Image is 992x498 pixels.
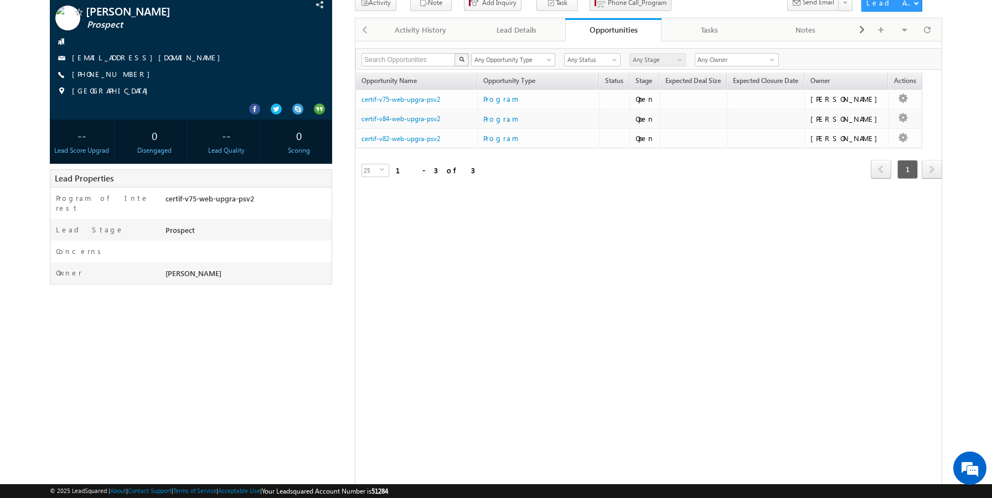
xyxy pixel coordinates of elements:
span: 1 [897,160,918,179]
a: [EMAIL_ADDRESS][DOMAIN_NAME] [72,53,226,62]
span: Expected Closure Date [733,76,798,85]
span: Any Stage [630,55,683,65]
div: [PERSON_NAME] [810,94,883,104]
div: Lead Details [478,23,556,37]
img: Profile photo [55,6,80,34]
span: Prospect [87,19,263,30]
div: Prospect [163,225,332,240]
div: -- [197,125,256,146]
div: Chat with us now [58,58,186,72]
a: next [922,161,942,179]
a: Any Opportunity Type [471,53,555,66]
span: Expected Deal Size [665,76,721,85]
div: Scoring [270,146,329,155]
label: Owner [56,268,82,278]
div: 0 [125,125,184,146]
span: prev [871,160,891,179]
a: certif-v75-web-upgra-psv2 [361,95,440,103]
label: Program of Interest [56,193,152,213]
div: Minimize live chat window [182,6,208,32]
a: Program [483,112,594,126]
a: Any Stage [629,53,686,66]
span: 25 [362,164,380,177]
div: Open [635,94,655,104]
a: certif-v84-web-upgra-psv2 [361,115,440,123]
div: Open [635,133,655,143]
span: Opportunity Type [478,75,598,89]
span: Owner [810,76,830,85]
a: Opportunity Name [356,75,422,89]
span: Actions [888,75,922,89]
a: Any Status [564,53,621,66]
span: select [380,167,389,172]
a: Stage [630,75,658,89]
a: Expected Deal Size [660,75,726,89]
div: Open [635,114,655,124]
span: next [922,160,942,179]
a: Tasks [662,18,758,41]
div: [PERSON_NAME] [810,114,883,124]
span: [PERSON_NAME] [86,6,262,17]
a: Lead Details [469,18,566,41]
a: Show All Items [764,54,778,65]
div: 0 [270,125,329,146]
span: Opportunity Name [361,76,417,85]
a: Terms of Service [173,487,216,494]
div: Lead Score Upgrad [53,146,112,155]
a: Notes [758,18,854,41]
div: -- [53,125,112,146]
div: Tasks [670,23,748,37]
span: © 2025 LeadSquared | | | | | [50,486,388,496]
span: Lead Properties [55,173,113,184]
span: Any Opportunity Type [472,55,548,65]
a: Opportunities [565,18,662,41]
em: Start Chat [151,341,201,356]
a: Program [483,132,594,145]
a: prev [871,161,891,179]
span: 51284 [371,487,388,495]
textarea: Type your message and hit 'Enter' [14,102,202,331]
span: [PHONE_NUMBER] [72,69,156,80]
label: Lead Stage [56,225,124,235]
a: Contact Support [128,487,172,494]
div: certif-v75-web-upgra-psv2 [163,193,332,209]
div: Disengaged [125,146,184,155]
div: Activity History [382,23,459,37]
div: Notes [767,23,844,37]
a: certif-v82-web-upgra-psv2 [361,134,440,143]
div: 1 - 3 of 3 [396,164,475,177]
img: Search [459,56,464,62]
a: Status [600,75,629,89]
a: About [110,487,126,494]
span: Stage [635,76,652,85]
a: Activity History [373,18,469,41]
div: Lead Quality [197,146,256,155]
span: Any Status [565,55,617,65]
a: Program [483,92,594,106]
span: Your Leadsquared Account Number is [262,487,388,495]
div: [PERSON_NAME] [810,133,883,143]
a: Expected Closure Date [727,75,804,89]
span: [PERSON_NAME] [166,268,221,278]
label: Concerns [56,246,105,256]
span: [GEOGRAPHIC_DATA] [72,86,153,97]
div: Opportunities [573,24,653,35]
img: d_60004797649_company_0_60004797649 [19,58,46,72]
input: Type to Search [695,53,779,66]
a: Acceptable Use [218,487,260,494]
